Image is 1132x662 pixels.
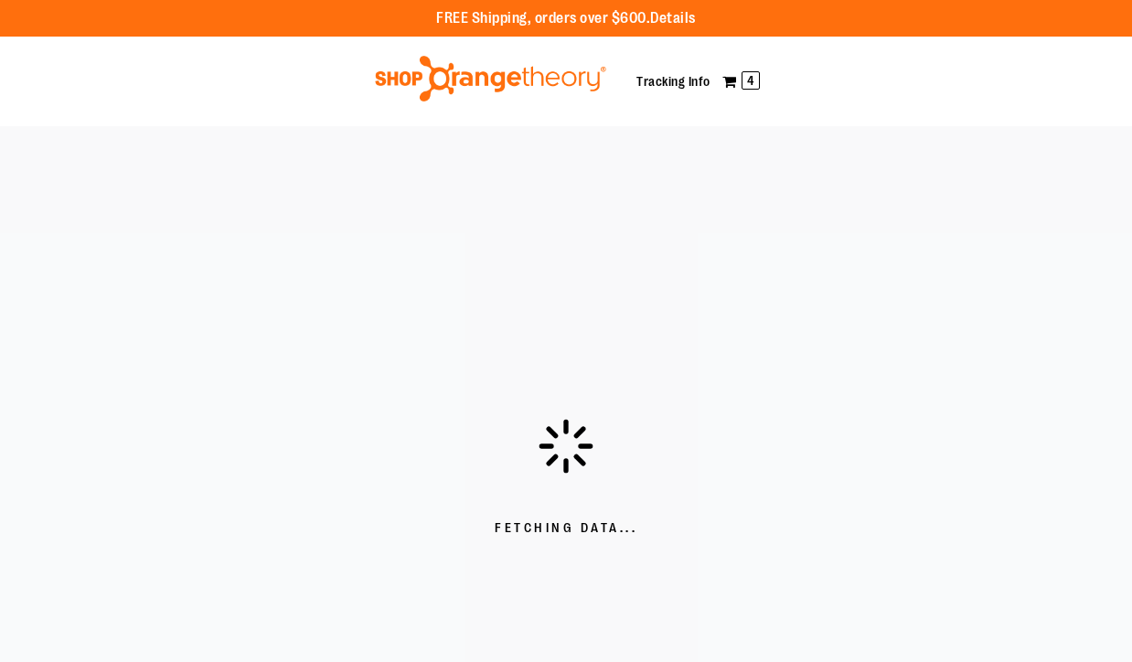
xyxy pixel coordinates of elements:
a: Details [650,10,696,27]
p: FREE Shipping, orders over $600. [436,8,696,29]
span: 4 [742,71,760,90]
span: Fetching Data... [495,519,637,538]
img: Shop Orangetheory [372,56,609,101]
a: Tracking Info [636,74,710,89]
